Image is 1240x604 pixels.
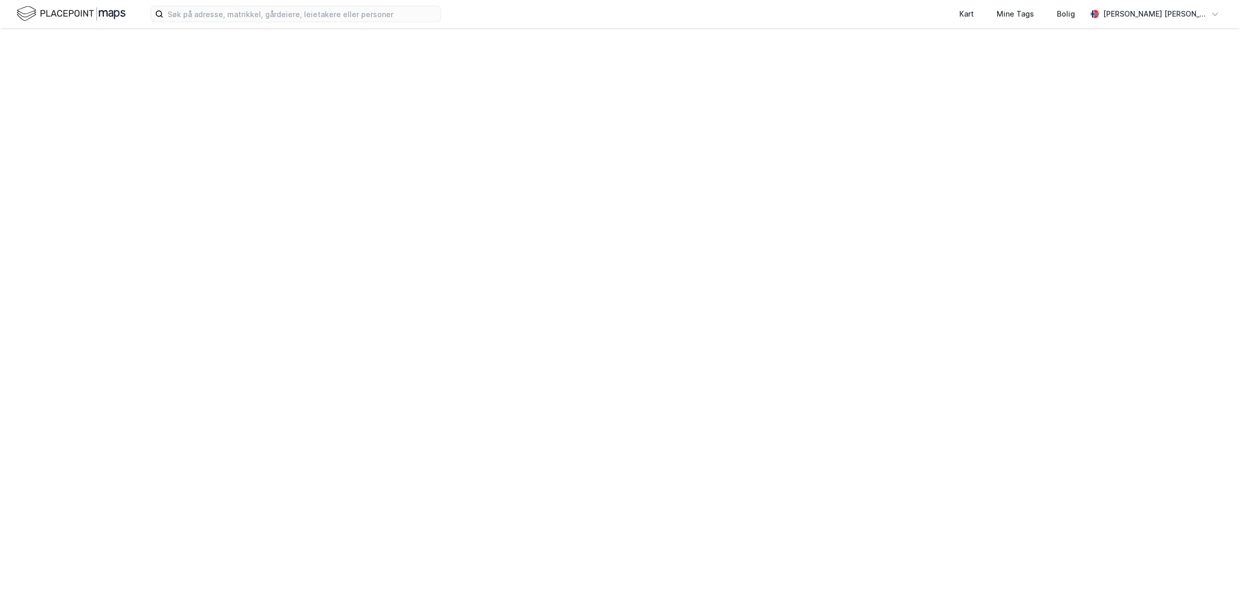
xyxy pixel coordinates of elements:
[959,8,974,20] div: Kart
[997,8,1034,20] div: Mine Tags
[1103,8,1207,20] div: [PERSON_NAME] [PERSON_NAME]
[17,5,126,23] img: logo.f888ab2527a4732fd821a326f86c7f29.svg
[1057,8,1075,20] div: Bolig
[163,6,440,22] input: Søk på adresse, matrikkel, gårdeiere, leietakere eller personer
